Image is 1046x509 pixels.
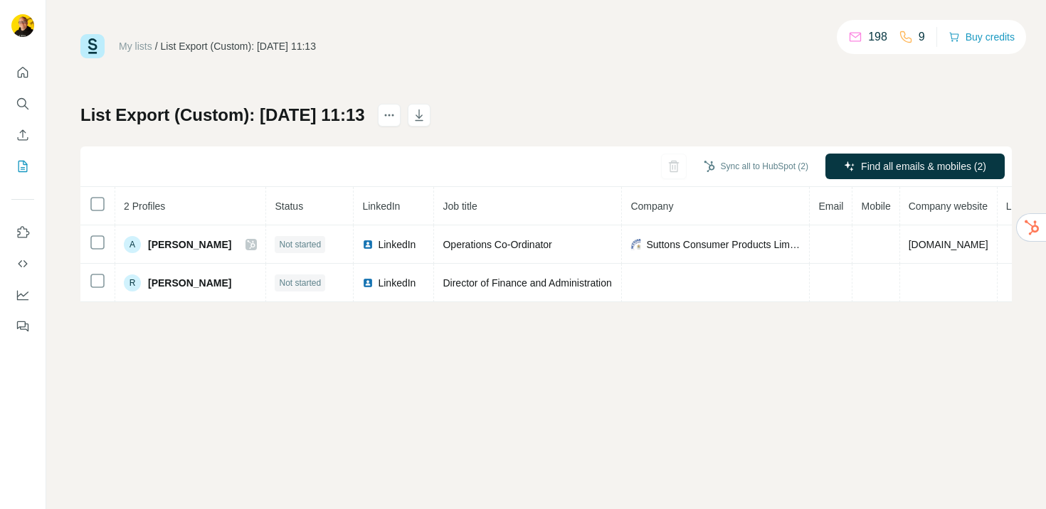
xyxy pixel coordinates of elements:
[362,239,374,250] img: LinkedIn logo
[443,239,551,250] span: Operations Co-Ordinator
[124,236,141,253] div: A
[80,34,105,58] img: Surfe Logo
[909,200,988,212] span: Company website
[279,238,321,251] span: Not started
[11,251,34,277] button: Use Surfe API
[124,200,165,212] span: 2 Profiles
[630,239,642,250] img: company-logo
[11,14,34,37] img: Avatar
[630,200,673,212] span: Company
[909,239,988,250] span: [DOMAIN_NAME]
[868,28,887,45] p: 198
[362,200,400,212] span: LinkedIn
[11,91,34,117] button: Search
[378,104,401,127] button: actions
[919,28,925,45] p: 9
[11,282,34,308] button: Dashboard
[861,200,890,212] span: Mobile
[362,277,374,289] img: LinkedIn logo
[443,277,611,289] span: Director of Finance and Administration
[11,154,34,179] button: My lists
[949,27,1015,47] button: Buy credits
[378,237,416,252] span: LinkedIn
[119,41,152,52] a: My lists
[11,314,34,339] button: Feedback
[148,276,231,290] span: [PERSON_NAME]
[279,277,321,289] span: Not started
[80,104,365,127] h1: List Export (Custom): [DATE] 11:13
[148,237,231,252] span: [PERSON_NAME]
[11,60,34,85] button: Quick start
[11,122,34,148] button: Enrich CSV
[646,237,801,252] span: Suttons Consumer Products Limited
[124,274,141,291] div: R
[155,39,158,53] li: /
[443,200,477,212] span: Job title
[861,159,986,173] span: Find all emails & mobiles (2)
[818,200,843,212] span: Email
[694,156,818,177] button: Sync all to HubSpot (2)
[1006,200,1044,212] span: Landline
[161,39,316,53] div: List Export (Custom): [DATE] 11:13
[11,220,34,245] button: Use Surfe on LinkedIn
[825,154,1005,179] button: Find all emails & mobiles (2)
[378,276,416,290] span: LinkedIn
[275,200,303,212] span: Status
